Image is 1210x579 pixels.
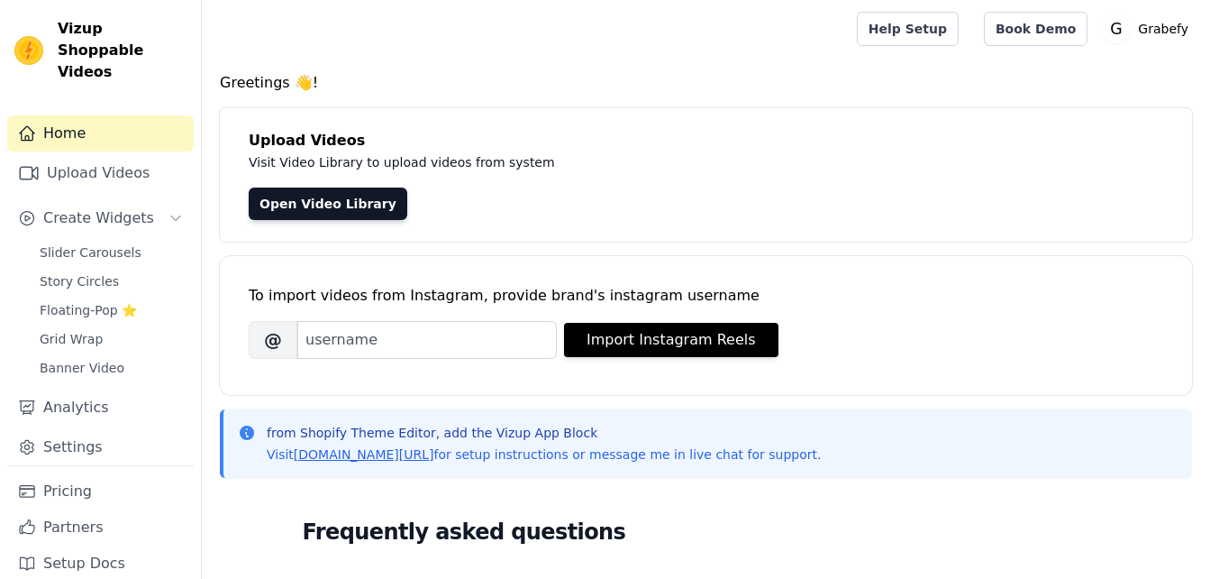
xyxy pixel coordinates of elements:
[984,12,1087,46] a: Book Demo
[7,390,194,426] a: Analytics
[249,152,1056,173] p: Visit Video Library to upload videos from system
[564,323,778,357] button: Import Instagram Reels
[249,321,297,359] span: @
[7,155,194,191] a: Upload Videos
[7,115,194,152] a: Home
[220,72,1192,94] h4: Greetings 👋!
[1111,20,1123,38] text: G
[249,188,407,220] a: Open Video Library
[7,473,194,510] a: Pricing
[40,301,137,319] span: Floating-Pop ⭐
[294,447,434,462] a: [DOMAIN_NAME][URL]
[29,355,194,381] a: Banner Video
[40,272,119,290] span: Story Circles
[7,200,194,236] button: Create Widgets
[7,510,194,546] a: Partners
[303,514,1110,550] h2: Frequently asked questions
[297,321,557,359] input: username
[43,207,154,229] span: Create Widgets
[7,429,194,465] a: Settings
[249,130,1163,152] h4: Upload Videos
[267,424,821,442] p: from Shopify Theme Editor, add the Vizup App Block
[58,18,187,83] span: Vizup Shoppable Videos
[1131,13,1196,45] p: Grabefy
[40,244,141,262] span: Slider Carousels
[29,269,194,294] a: Story Circles
[29,326,194,352] a: Grid Wrap
[14,36,43,65] img: Vizup
[1102,13,1196,45] button: G Grabefy
[40,359,124,377] span: Banner Video
[29,240,194,265] a: Slider Carousels
[267,446,821,464] p: Visit for setup instructions or message me in live chat for support.
[40,330,103,348] span: Grid Wrap
[249,285,1163,307] div: To import videos from Instagram, provide brand's instagram username
[857,12,959,46] a: Help Setup
[29,298,194,323] a: Floating-Pop ⭐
